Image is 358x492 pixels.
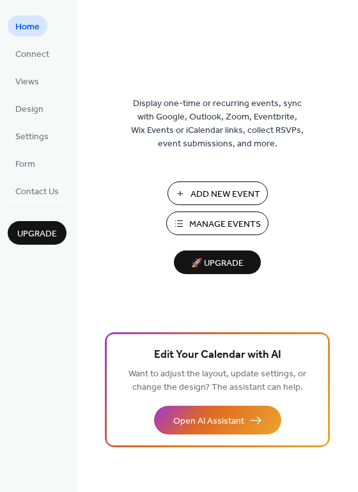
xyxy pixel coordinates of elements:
[8,221,66,245] button: Upgrade
[8,98,51,119] a: Design
[8,180,66,201] a: Contact Us
[15,48,49,61] span: Connect
[15,130,49,144] span: Settings
[189,218,261,231] span: Manage Events
[15,75,39,89] span: Views
[174,250,261,274] button: 🚀 Upgrade
[154,406,281,434] button: Open AI Assistant
[15,158,35,171] span: Form
[154,346,281,364] span: Edit Your Calendar with AI
[8,43,57,64] a: Connect
[191,188,260,201] span: Add New Event
[128,365,306,396] span: Want to adjust the layout, update settings, or change the design? The assistant can help.
[182,255,253,272] span: 🚀 Upgrade
[166,211,268,235] button: Manage Events
[15,185,59,199] span: Contact Us
[167,181,268,205] button: Add New Event
[8,125,56,146] a: Settings
[17,227,57,241] span: Upgrade
[15,103,43,116] span: Design
[8,70,47,91] a: Views
[8,153,43,174] a: Form
[173,415,244,428] span: Open AI Assistant
[8,15,47,36] a: Home
[15,20,40,34] span: Home
[131,97,304,151] span: Display one-time or recurring events, sync with Google, Outlook, Zoom, Eventbrite, Wix Events or ...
